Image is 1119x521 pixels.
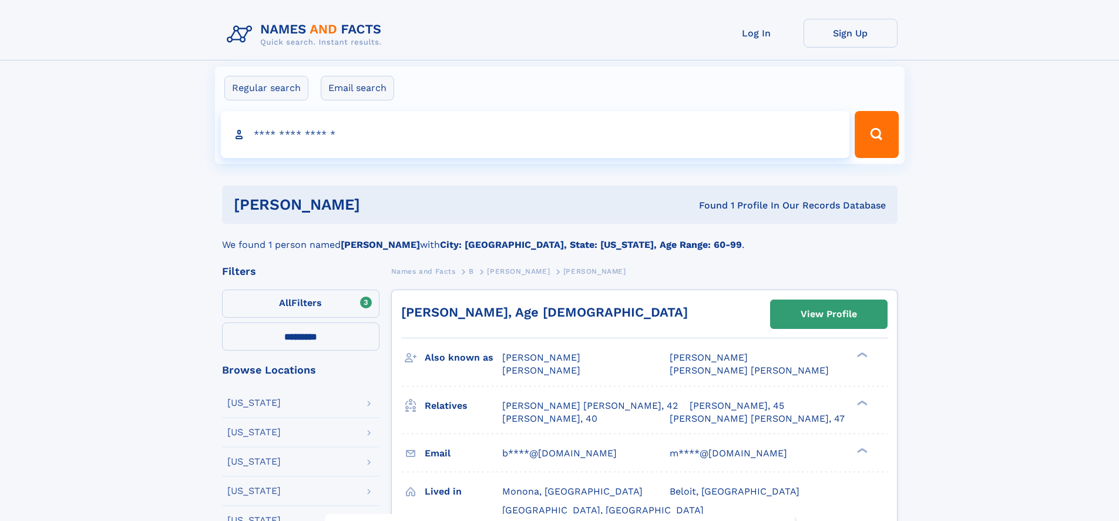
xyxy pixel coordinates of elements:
[502,486,643,497] span: Monona, [GEOGRAPHIC_DATA]
[670,365,829,376] span: [PERSON_NAME] [PERSON_NAME]
[425,482,502,502] h3: Lived in
[221,111,850,158] input: search input
[440,239,742,250] b: City: [GEOGRAPHIC_DATA], State: [US_STATE], Age Range: 60-99
[222,224,898,252] div: We found 1 person named with .
[321,76,394,100] label: Email search
[854,446,868,454] div: ❯
[670,412,845,425] a: [PERSON_NAME] [PERSON_NAME], 47
[222,19,391,51] img: Logo Names and Facts
[227,398,281,408] div: [US_STATE]
[771,300,887,328] a: View Profile
[222,266,379,277] div: Filters
[855,111,898,158] button: Search Button
[425,348,502,368] h3: Also known as
[502,505,704,516] span: [GEOGRAPHIC_DATA], [GEOGRAPHIC_DATA]
[801,301,857,328] div: View Profile
[341,239,420,250] b: [PERSON_NAME]
[234,197,530,212] h1: [PERSON_NAME]
[224,76,308,100] label: Regular search
[502,412,597,425] a: [PERSON_NAME], 40
[469,267,474,275] span: B
[222,290,379,318] label: Filters
[279,297,291,308] span: All
[690,399,784,412] a: [PERSON_NAME], 45
[222,365,379,375] div: Browse Locations
[227,457,281,466] div: [US_STATE]
[502,352,580,363] span: [PERSON_NAME]
[563,267,626,275] span: [PERSON_NAME]
[469,264,474,278] a: B
[425,443,502,463] h3: Email
[804,19,898,48] a: Sign Up
[670,486,799,497] span: Beloit, [GEOGRAPHIC_DATA]
[391,264,456,278] a: Names and Facts
[502,365,580,376] span: [PERSON_NAME]
[227,428,281,437] div: [US_STATE]
[670,352,748,363] span: [PERSON_NAME]
[854,351,868,359] div: ❯
[529,199,886,212] div: Found 1 Profile In Our Records Database
[401,305,688,320] a: [PERSON_NAME], Age [DEMOGRAPHIC_DATA]
[854,399,868,406] div: ❯
[487,267,550,275] span: [PERSON_NAME]
[425,396,502,416] h3: Relatives
[487,264,550,278] a: [PERSON_NAME]
[227,486,281,496] div: [US_STATE]
[710,19,804,48] a: Log In
[502,399,678,412] a: [PERSON_NAME] [PERSON_NAME], 42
